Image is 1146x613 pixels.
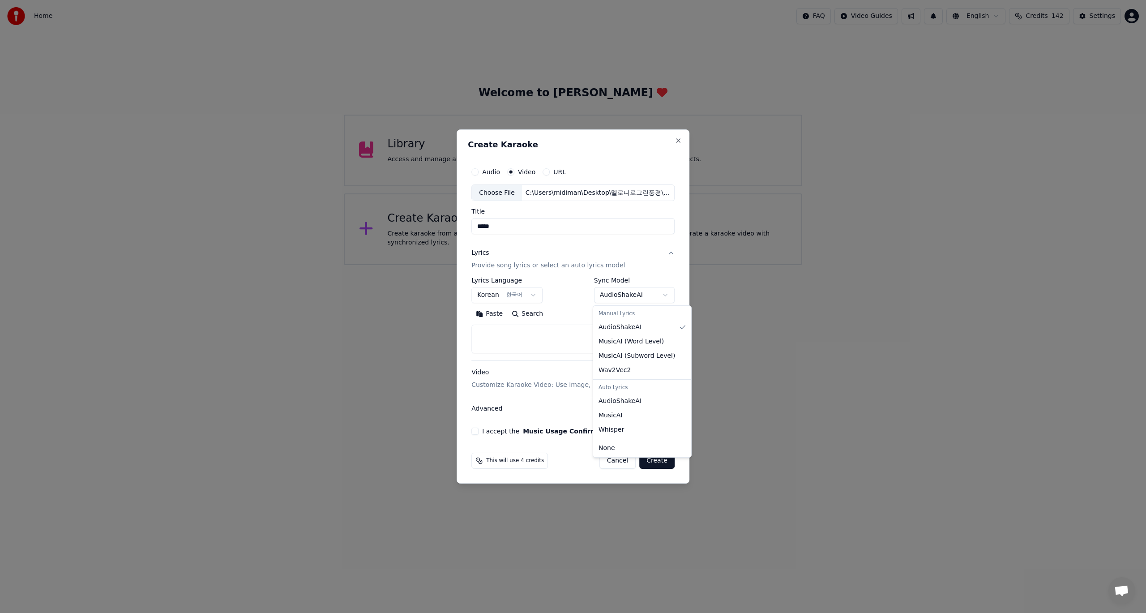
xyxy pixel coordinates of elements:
[595,308,689,320] div: Manual Lyrics
[599,352,675,360] span: MusicAI ( Subword Level )
[599,323,641,332] span: AudioShakeAI
[599,444,615,453] span: None
[599,425,624,434] span: Whisper
[599,337,664,346] span: MusicAI ( Word Level )
[595,382,689,394] div: Auto Lyrics
[599,411,623,420] span: MusicAI
[599,366,631,375] span: Wav2Vec2
[599,397,641,406] span: AudioShakeAI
